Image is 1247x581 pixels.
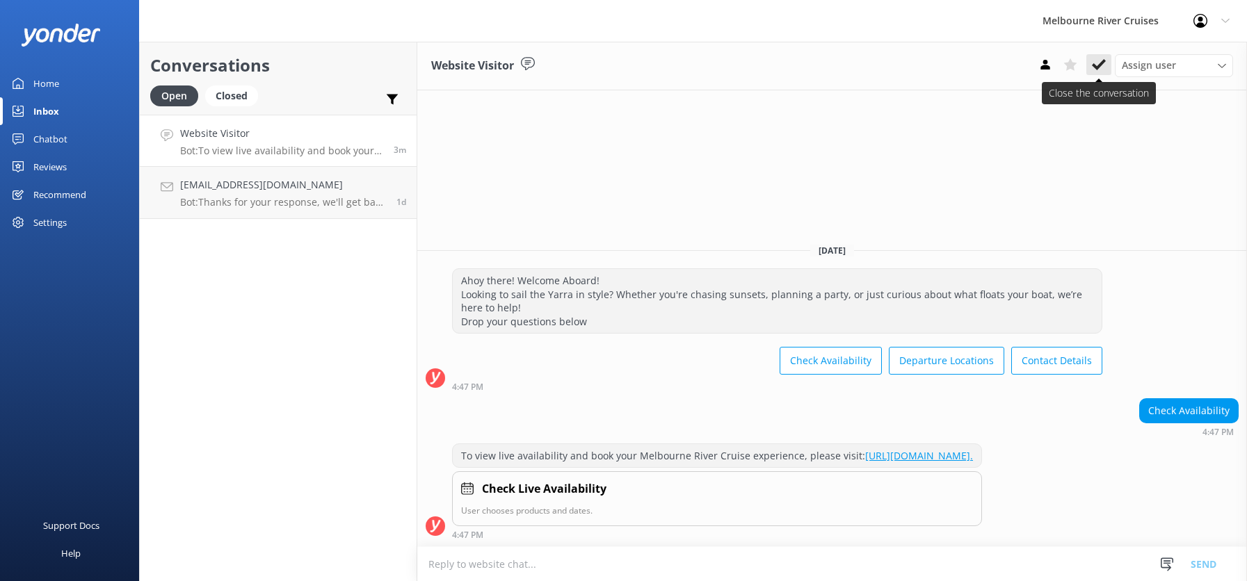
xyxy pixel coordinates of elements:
[810,245,854,256] span: [DATE]
[396,196,406,208] span: Sep 18 2025 02:56pm (UTC +10:00) Australia/Sydney
[1011,347,1102,375] button: Contact Details
[889,347,1004,375] button: Departure Locations
[865,449,973,462] a: [URL][DOMAIN_NAME].
[33,181,86,208] div: Recommend
[452,530,982,539] div: Sep 19 2025 04:47pm (UTC +10:00) Australia/Sydney
[33,153,67,181] div: Reviews
[180,126,383,141] h4: Website Visitor
[1139,427,1239,436] div: Sep 19 2025 04:47pm (UTC +10:00) Australia/Sydney
[780,347,882,375] button: Check Availability
[150,52,406,79] h2: Conversations
[180,196,386,208] p: Bot: Thanks for your response, we'll get back to you as soon as we can during opening hours.
[1122,58,1176,73] span: Assign user
[461,504,973,517] p: User chooses products and dates.
[43,512,99,539] div: Support Docs
[1115,54,1233,76] div: Assign User
[205,85,258,106] div: Closed
[482,480,606,498] h4: Check Live Availability
[150,85,198,106] div: Open
[453,269,1102,333] div: Ahoy there! Welcome Aboard! Looking to sail the Yarra in style? Whether you're chasing sunsets, p...
[453,444,981,468] div: To view live availability and book your Melbourne River Cruise experience, please visit:
[33,125,67,153] div: Chatbot
[61,539,81,567] div: Help
[452,383,483,391] strong: 4:47 PM
[431,57,514,75] h3: Website Visitor
[140,115,417,167] a: Website VisitorBot:To view live availability and book your Melbourne River Cruise experience, ple...
[180,145,383,157] p: Bot: To view live availability and book your Melbourne River Cruise experience, please visit: [UR...
[1140,399,1238,423] div: Check Availability
[21,24,101,47] img: yonder-white-logo.png
[140,167,417,219] a: [EMAIL_ADDRESS][DOMAIN_NAME]Bot:Thanks for your response, we'll get back to you as soon as we can...
[33,208,67,236] div: Settings
[33,69,59,97] div: Home
[452,531,483,539] strong: 4:47 PM
[1202,428,1234,436] strong: 4:47 PM
[452,382,1102,391] div: Sep 19 2025 04:47pm (UTC +10:00) Australia/Sydney
[33,97,59,125] div: Inbox
[205,88,265,103] a: Closed
[180,177,386,193] h4: [EMAIL_ADDRESS][DOMAIN_NAME]
[150,88,205,103] a: Open
[394,144,406,156] span: Sep 19 2025 04:47pm (UTC +10:00) Australia/Sydney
